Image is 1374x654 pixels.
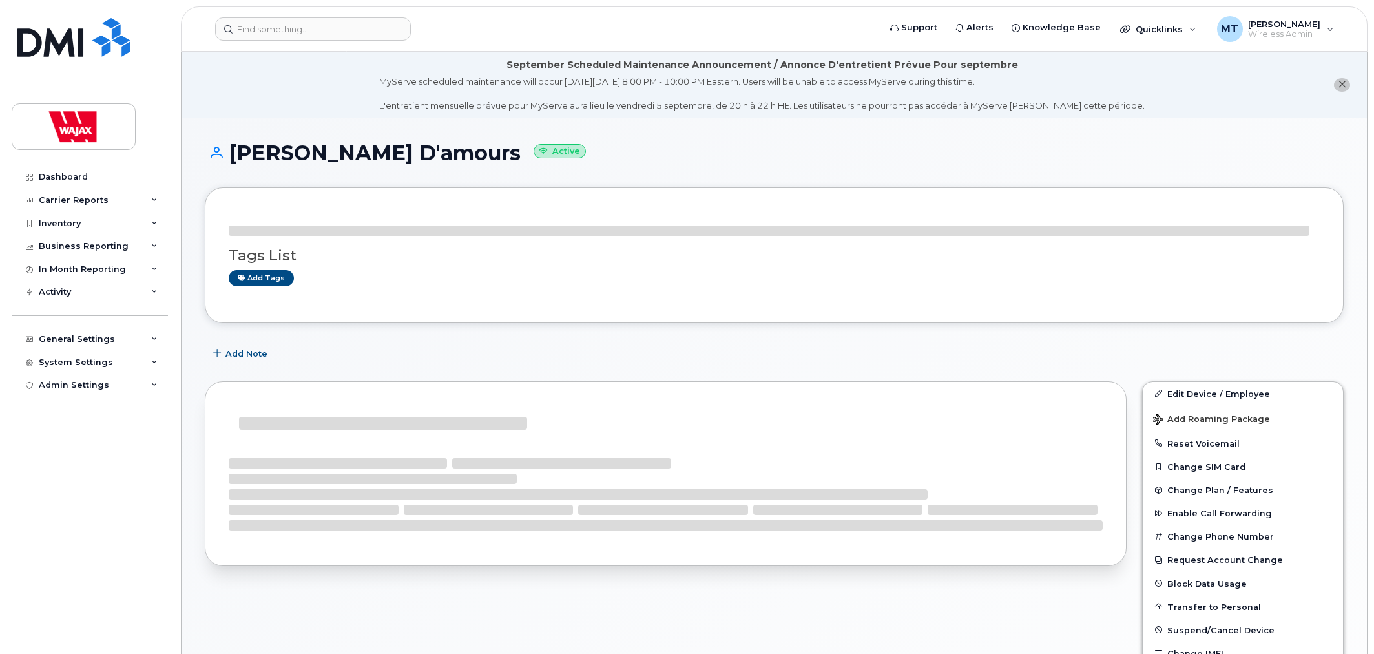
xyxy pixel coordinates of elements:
button: Request Account Change [1143,548,1343,571]
button: Suspend/Cancel Device [1143,618,1343,642]
button: Enable Call Forwarding [1143,501,1343,525]
button: Block Data Usage [1143,572,1343,595]
a: Add tags [229,270,294,286]
span: Change Plan / Features [1167,485,1273,495]
h1: [PERSON_NAME] D'amours [205,142,1344,164]
button: Transfer to Personal [1143,595,1343,618]
button: Add Roaming Package [1143,405,1343,432]
a: Edit Device / Employee [1143,382,1343,405]
h3: Tags List [229,248,1320,264]
span: Add Roaming Package [1153,414,1270,427]
div: MyServe scheduled maintenance will occur [DATE][DATE] 8:00 PM - 10:00 PM Eastern. Users will be u... [379,76,1145,112]
button: Reset Voicemail [1143,432,1343,455]
span: Enable Call Forwarding [1167,509,1272,518]
button: close notification [1334,78,1350,92]
span: Suspend/Cancel Device [1167,625,1275,635]
div: September Scheduled Maintenance Announcement / Annonce D'entretient Prévue Pour septembre [506,58,1018,72]
button: Add Note [205,343,278,366]
button: Change SIM Card [1143,455,1343,478]
button: Change Phone Number [1143,525,1343,548]
button: Change Plan / Features [1143,478,1343,501]
span: Add Note [225,348,267,360]
small: Active [534,144,586,159]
